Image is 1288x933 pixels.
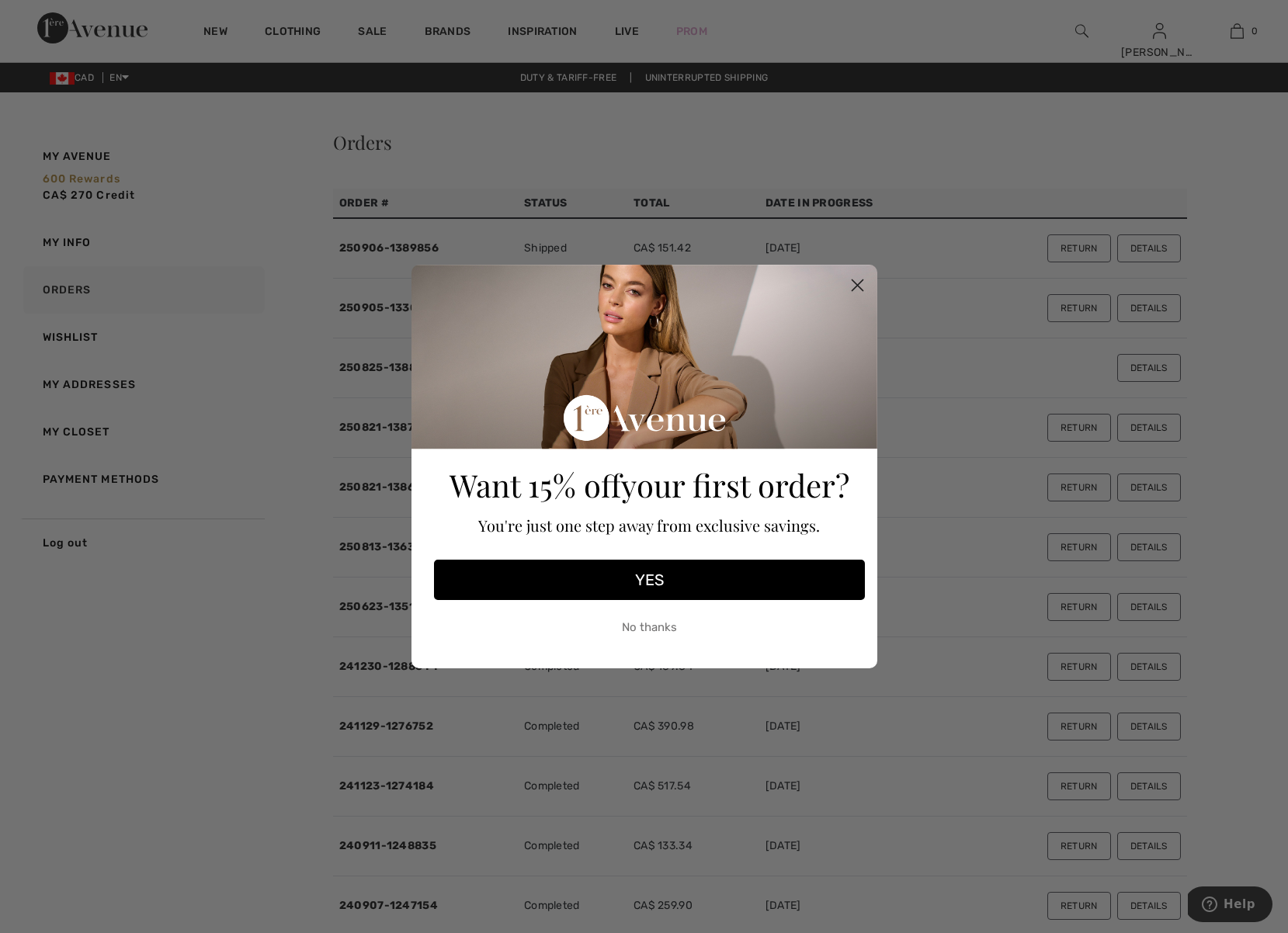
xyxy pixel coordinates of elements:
[36,11,68,25] span: Help
[434,608,865,647] button: No thanks
[478,515,820,536] span: You're just one step away from exclusive savings.
[434,560,865,600] button: YES
[450,464,621,505] span: Want 15% off
[844,272,871,299] button: Close dialog
[621,464,849,505] span: your first order?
